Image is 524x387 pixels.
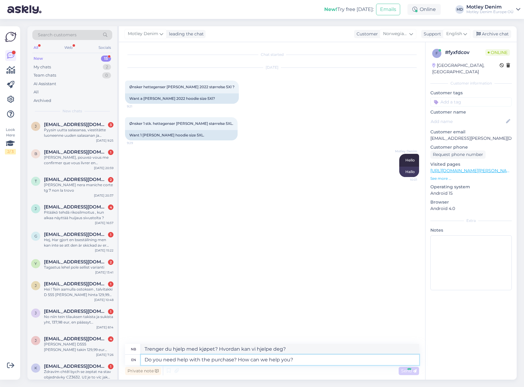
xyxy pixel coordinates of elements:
[35,124,37,128] span: j
[94,298,113,302] div: [DATE] 10:48
[35,338,37,343] span: j
[44,259,107,265] span: yuliasoots@gmail.com
[34,261,37,266] span: y
[38,32,77,38] span: Search customers
[167,31,204,37] div: leading the chat
[34,89,39,95] div: All
[95,221,113,225] div: [DATE] 16:57
[430,150,486,159] div: Request phone number
[376,4,400,15] button: Emails
[44,149,107,155] span: bcgb@skynet.be
[430,205,512,212] p: Android 4.0
[44,237,113,248] div: Hej, Har gjort en bseställning men kan inte se att den är skickad av er och faktura [PERSON_NAME]...
[102,72,111,78] div: 0
[108,150,113,155] div: 1
[34,64,51,70] div: My chats
[466,5,520,14] a: Motley DenimMotley Denim Europe OÜ
[108,177,113,183] div: 2
[108,259,113,265] div: 2
[129,121,233,126] span: Ønsker 1 stk. hettegenser [PERSON_NAME] størrelse 5XL.
[44,342,113,353] div: [PERSON_NAME] D555 [PERSON_NAME] takin 129,99 eur jaMD sukat 3-pack 7,99 eur, niin meneekö [PERSO...
[129,85,235,89] span: Ønsker hettegenser [PERSON_NAME] 2022 størrelse 5Xl ?
[354,31,378,37] div: Customer
[108,204,113,210] div: 4
[473,30,511,38] div: Archive chat
[383,31,408,37] span: Norwegian Bokmål
[97,44,112,52] div: Socials
[430,218,512,223] div: Extra
[34,81,56,87] div: AI Assistant
[446,31,462,37] span: English
[94,166,113,170] div: [DATE] 20:59
[430,144,512,150] p: Customer phone
[430,168,515,173] a: [URL][DOMAIN_NAME][PERSON_NAME]
[103,64,111,70] div: 2
[128,31,158,37] span: Motley Denim
[34,56,43,62] div: New
[127,141,150,145] span: 9:29
[125,65,419,70] div: [DATE]
[436,51,438,56] span: f
[485,49,510,56] span: Online
[108,232,113,237] div: 1
[44,182,113,193] div: [PERSON_NAME] nera maniche corte tg 7 non la trovo
[108,309,113,314] div: 1
[44,265,113,270] div: Tagastus lehel pole sellist varianti
[35,311,37,315] span: j
[108,336,113,342] div: 4
[95,270,113,275] div: [DATE] 13:41
[35,283,37,288] span: j
[44,287,113,298] div: Hei ! Tein aamulla ostoksen , talvitakki D 555 [PERSON_NAME] hinta 129,99 eur ja MD sukat 3-pack ...
[455,5,464,14] div: MD
[96,325,113,330] div: [DATE] 8:14
[94,193,113,198] div: [DATE] 20:37
[108,364,113,369] div: 1
[35,179,37,183] span: t
[35,206,37,211] span: j
[430,227,512,233] p: Notes
[324,6,337,12] b: New!
[430,176,512,181] p: See more ...
[466,9,514,14] div: Motley Denim Europe OÜ
[44,309,107,314] span: jukikinnunen@hotmail.fi
[405,158,415,162] span: Hello
[466,5,514,9] div: Motley Denim
[430,90,512,96] p: Customer tags
[34,72,56,78] div: Team chats
[430,97,512,107] input: Add a tag
[44,363,107,369] span: kola.v04@gmail.com
[44,281,107,287] span: jukikinnunen@hotmail.fi
[63,44,74,52] div: Web
[32,44,39,52] div: All
[430,190,512,197] p: Android 15
[34,151,37,156] span: b
[34,98,51,104] div: Archived
[324,6,374,13] div: Try free [DATE]:
[445,49,485,56] div: # fyxfdcov
[430,135,512,142] p: [EMAIL_ADDRESS][PERSON_NAME][DOMAIN_NAME]
[399,167,419,177] div: Hallo
[430,161,512,168] p: Visited pages
[44,210,113,221] div: Pitääkö tehdä rikosilmoitus , kun alkaa näyttää huijaus sivustolta ?
[44,314,113,325] div: No niin tein tilauksen takista ja sukista yht, 137,98 eur, en päässyt kirjautumaan [PERSON_NAME] ...
[127,104,150,109] span: 9:21
[44,369,113,380] div: Zdravím chtěl bych se zeptat na stav objednávky CZ3632. Už je to víc jak týden od objednání.
[430,129,512,135] p: Customer email
[44,177,107,182] span: t.bruschetti58@gmail.com
[101,56,111,62] div: 15
[5,127,16,154] div: Look Here
[44,204,107,210] span: jukikinnunen@hotmail.fi
[5,149,16,154] div: 2 / 3
[96,353,113,357] div: [DATE] 7:26
[44,155,113,166] div: [PERSON_NAME], pouvez-vous me confirmer que vous livrer en [GEOGRAPHIC_DATA]
[421,31,441,37] div: Support
[34,366,37,370] span: k
[394,149,417,154] span: Motley Denim
[95,248,113,253] div: [DATE] 15:22
[44,336,107,342] span: jukikinnunen@hotmail.fi
[63,108,82,114] span: New chats
[44,232,107,237] span: g_rand@hotmail.com
[125,130,238,140] div: Want 1 [PERSON_NAME] hoodie size 5XL.
[96,138,113,143] div: [DATE] 9:25
[34,234,37,238] span: g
